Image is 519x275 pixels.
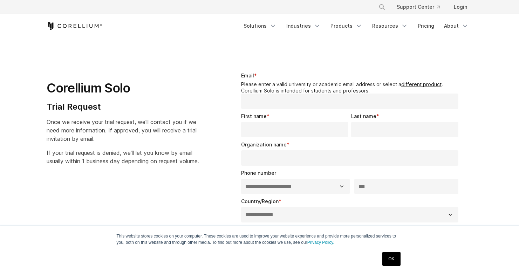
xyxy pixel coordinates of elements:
span: Email [241,73,254,78]
span: Phone number [241,170,276,176]
span: Organization name [241,142,287,147]
a: Products [326,20,367,32]
span: Last name [351,113,376,119]
button: Search [376,1,388,13]
a: Resources [368,20,412,32]
span: Country/Region [241,198,279,204]
div: Navigation Menu [370,1,473,13]
a: Industries [282,20,325,32]
a: Solutions [239,20,281,32]
p: This website stores cookies on your computer. These cookies are used to improve your website expe... [117,233,403,246]
legend: Please enter a valid university or academic email address or select a . Corellium Solo is intende... [241,81,462,94]
a: Support Center [391,1,445,13]
a: OK [382,252,400,266]
span: If your trial request is denied, we'll let you know by email usually within 1 business day depend... [47,149,199,165]
a: Login [448,1,473,13]
a: Corellium Home [47,22,102,30]
a: About [440,20,473,32]
span: First name [241,113,267,119]
a: different product [401,81,442,87]
h1: Corellium Solo [47,80,199,96]
a: Pricing [414,20,438,32]
span: Once we receive your trial request, we'll contact you if we need more information. If approved, y... [47,118,197,142]
div: Navigation Menu [239,20,473,32]
h4: Trial Request [47,102,199,112]
a: Privacy Policy. [307,240,334,245]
